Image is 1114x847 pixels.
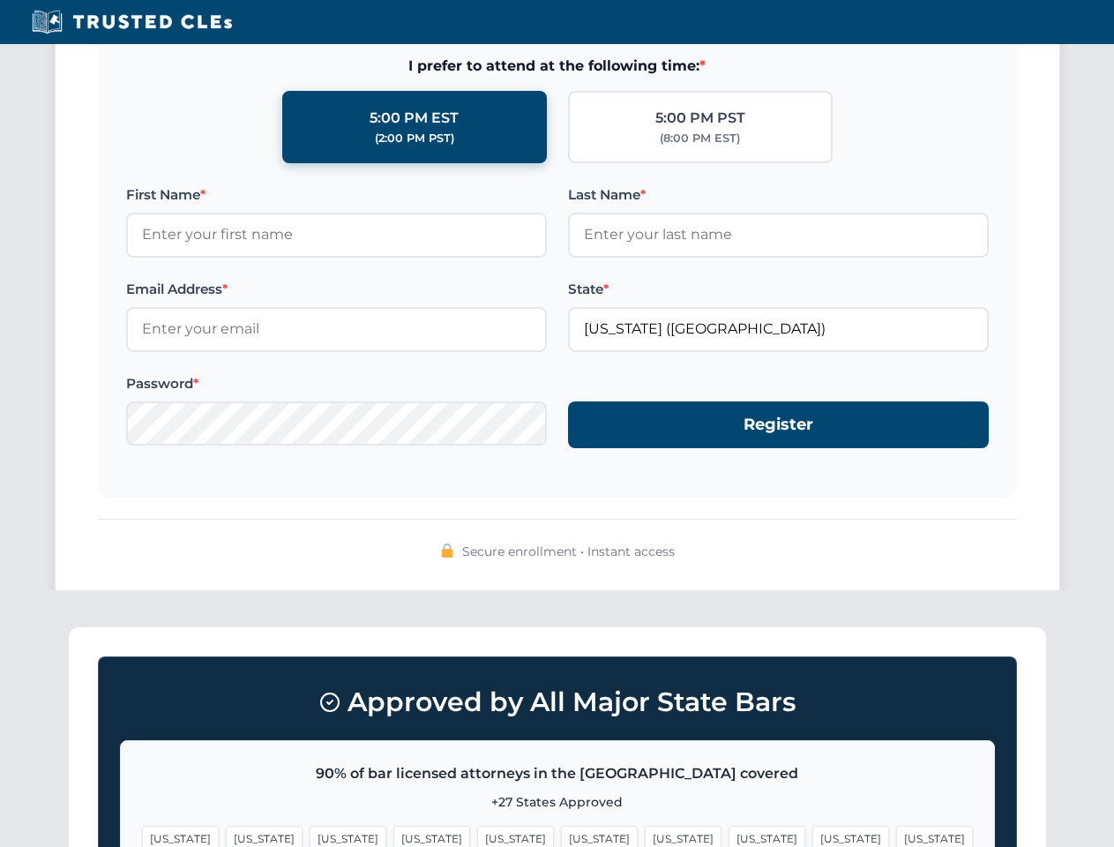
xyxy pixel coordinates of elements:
[462,542,675,561] span: Secure enrollment • Instant access
[568,184,989,206] label: Last Name
[126,213,547,257] input: Enter your first name
[568,401,989,448] button: Register
[568,307,989,351] input: Florida (FL)
[375,130,454,147] div: (2:00 PM PST)
[126,373,547,394] label: Password
[126,307,547,351] input: Enter your email
[126,55,989,78] span: I prefer to attend at the following time:
[26,9,237,35] img: Trusted CLEs
[142,792,973,812] p: +27 States Approved
[126,184,547,206] label: First Name
[568,213,989,257] input: Enter your last name
[142,762,973,785] p: 90% of bar licensed attorneys in the [GEOGRAPHIC_DATA] covered
[126,279,547,300] label: Email Address
[660,130,740,147] div: (8:00 PM EST)
[440,543,454,558] img: 🔒
[655,107,745,130] div: 5:00 PM PST
[568,279,989,300] label: State
[120,678,995,726] h3: Approved by All Major State Bars
[370,107,459,130] div: 5:00 PM EST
